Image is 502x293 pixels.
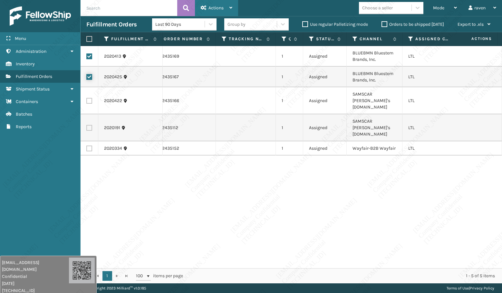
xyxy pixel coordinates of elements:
[104,53,121,60] a: 2020413
[15,36,26,41] span: Menu
[276,114,303,141] td: 1
[303,141,347,156] td: Assigned
[192,273,495,279] div: 1 - 5 of 5 items
[458,22,484,27] span: Export to .xls
[316,36,334,42] label: Status
[136,273,146,279] span: 100
[16,86,50,92] span: Shipment Status
[104,125,120,131] a: 2020191
[402,141,464,156] td: LTL
[2,280,69,287] span: [DATE]
[276,46,303,67] td: 1
[16,61,35,67] span: Inventory
[276,87,303,114] td: 1
[164,36,203,42] label: Order Number
[360,36,390,42] label: Channel
[433,5,444,11] span: Mode
[303,67,347,87] td: Assigned
[104,98,122,104] a: 2020422
[347,141,402,156] td: Wayfair-B2B Wayfair
[155,21,205,28] div: Last 90 Days
[303,87,347,114] td: Assigned
[16,74,52,79] span: Fulfillment Orders
[104,145,122,152] a: 2020334
[347,46,402,67] td: BLUEBMN Bluestem Brands, Inc.
[415,36,451,42] label: Assigned Carrier Service
[470,286,494,290] a: Privacy Policy
[151,141,216,156] td: SO2435152
[289,36,291,42] label: Quantity
[102,271,112,281] a: 1
[451,33,496,44] span: Actions
[402,87,464,114] td: LTL
[302,22,368,27] label: Use regular Palletizing mode
[347,87,402,114] td: SAMSCAR [PERSON_NAME]'s [DOMAIN_NAME]
[2,273,69,280] span: Confidential
[16,49,46,54] span: Administration
[16,124,32,129] span: Reports
[151,87,216,114] td: SO2435166
[88,283,146,293] p: Copyright 2023 Milliard™ v 1.0.185
[208,5,224,11] span: Actions
[402,46,464,67] td: LTL
[447,283,494,293] div: |
[86,21,137,28] h3: Fulfillment Orders
[136,271,183,281] span: items per page
[151,114,216,141] td: SO2435112
[151,46,216,67] td: SO2435169
[151,67,216,87] td: SO2435167
[111,36,150,42] label: Fulfillment Order Id
[402,67,464,87] td: LTL
[347,67,402,87] td: BLUEBMN Bluestem Brands, Inc.
[447,286,469,290] a: Terms of Use
[303,114,347,141] td: Assigned
[16,99,38,104] span: Containers
[104,74,122,80] a: 2020425
[303,46,347,67] td: Assigned
[347,114,402,141] td: SAMSCAR [PERSON_NAME]'s [DOMAIN_NAME]
[10,6,71,26] img: logo
[362,5,393,11] div: Choose a seller
[229,36,263,42] label: Tracking Number
[227,21,246,28] div: Group by
[402,114,464,141] td: LTL
[276,67,303,87] td: 1
[16,111,32,117] span: Batches
[2,259,69,273] span: [EMAIL_ADDRESS][DOMAIN_NAME]
[276,141,303,156] td: 1
[381,22,444,27] label: Orders to be shipped [DATE]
